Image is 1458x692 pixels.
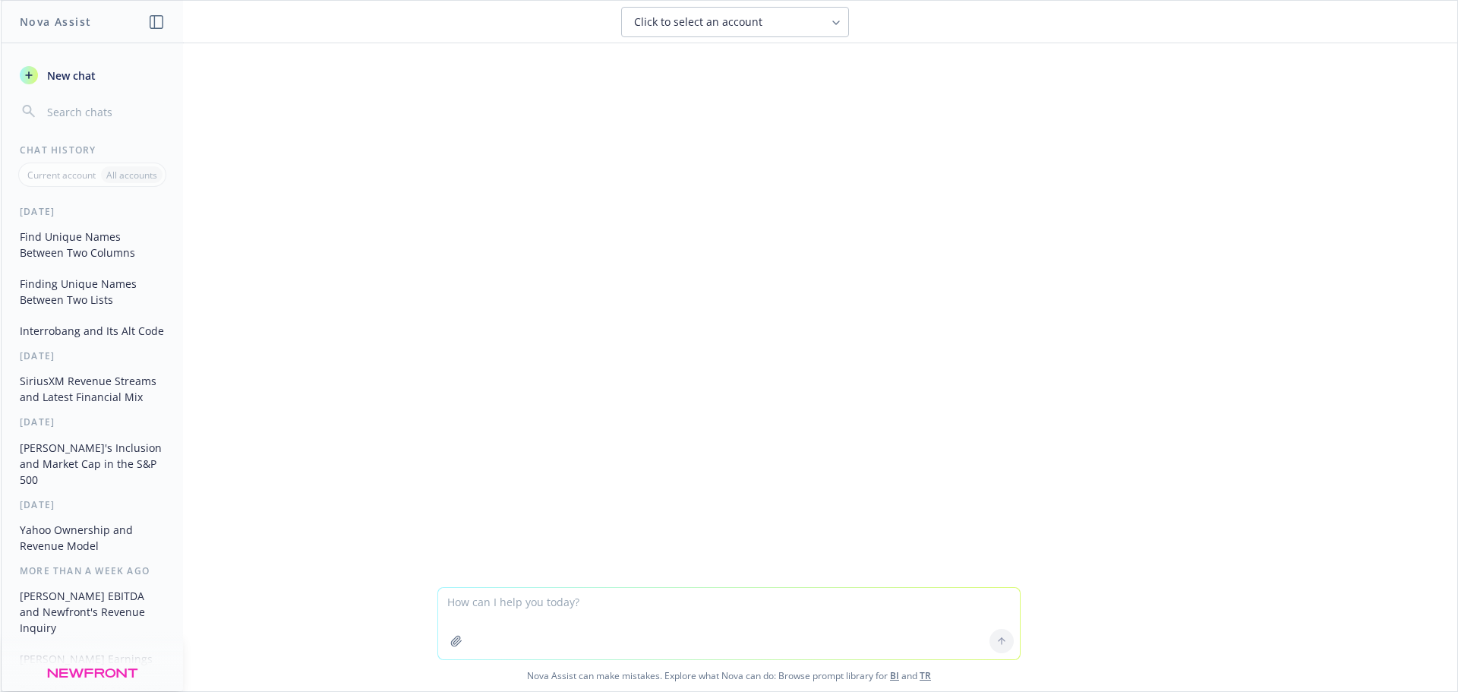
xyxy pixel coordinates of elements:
span: Nova Assist can make mistakes. Explore what Nova can do: Browse prompt library for and [7,660,1451,691]
div: Chat History [2,144,183,156]
button: Find Unique Names Between Two Columns [14,224,171,265]
input: Search chats [44,101,165,122]
button: Finding Unique Names Between Two Lists [14,271,171,312]
div: [DATE] [2,349,183,362]
button: Interrobang and Its Alt Code [14,318,171,343]
button: [PERSON_NAME]'s Inclusion and Market Cap in the S&P 500 [14,435,171,492]
button: [PERSON_NAME] EBITDA and Newfront's Revenue Inquiry [14,583,171,640]
div: [DATE] [2,498,183,511]
button: Yahoo Ownership and Revenue Model [14,517,171,558]
h1: Nova Assist [20,14,91,30]
button: Click to select an account [621,7,849,37]
span: New chat [44,68,96,84]
div: More than a week ago [2,564,183,577]
span: Click to select an account [634,14,762,30]
div: [DATE] [2,416,183,428]
button: SiriusXM Revenue Streams and Latest Financial Mix [14,368,171,409]
p: All accounts [106,169,157,182]
a: BI [890,669,899,682]
p: Current account [27,169,96,182]
div: [DATE] [2,205,183,218]
button: [PERSON_NAME] Earnings [14,646,171,671]
a: TR [920,669,931,682]
button: New chat [14,62,171,89]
